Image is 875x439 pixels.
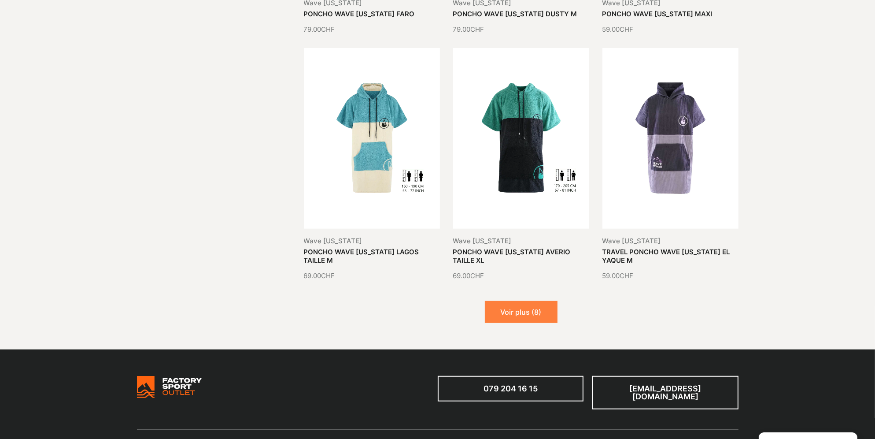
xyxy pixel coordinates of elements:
a: PONCHO WAVE [US_STATE] AVERIO TAILLE XL [453,248,571,265]
img: Bricks Woocommerce Starter [137,376,202,398]
a: [EMAIL_ADDRESS][DOMAIN_NAME] [592,376,738,409]
a: TRAVEL PONCHO WAVE [US_STATE] EL YAQUE M [602,248,730,265]
a: PONCHO WAVE [US_STATE] DUSTY M [453,10,577,18]
a: PONCHO WAVE [US_STATE] LAGOS TAILLE M [304,248,419,265]
a: PONCHO WAVE [US_STATE] MAXI [602,10,713,18]
button: Voir plus (8) [485,301,557,323]
a: 079 204 16 15 [438,376,584,402]
a: PONCHO WAVE [US_STATE] FARO [304,10,415,18]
